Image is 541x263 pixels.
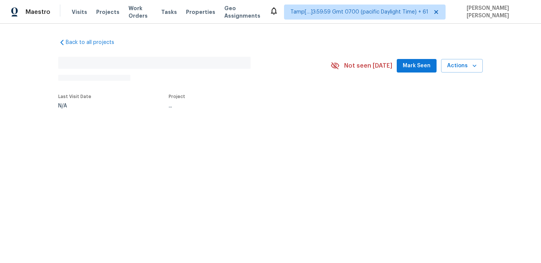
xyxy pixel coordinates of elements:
span: [PERSON_NAME] [PERSON_NAME] [464,5,530,20]
span: Mark Seen [403,61,431,71]
a: Back to all projects [58,39,130,46]
span: Actions [447,61,477,71]
span: Geo Assignments [224,5,260,20]
span: Not seen [DATE] [344,62,392,70]
span: Projects [96,8,119,16]
button: Actions [441,59,483,73]
span: Work Orders [128,5,152,20]
div: ... [169,103,313,109]
span: Properties [186,8,215,16]
button: Mark Seen [397,59,437,73]
span: Tamp[…]3:59:59 Gmt 0700 (pacific Daylight Time) + 61 [290,8,428,16]
div: N/A [58,103,91,109]
span: Project [169,94,185,99]
span: Last Visit Date [58,94,91,99]
span: Visits [72,8,87,16]
span: Tasks [161,9,177,15]
span: Maestro [26,8,50,16]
